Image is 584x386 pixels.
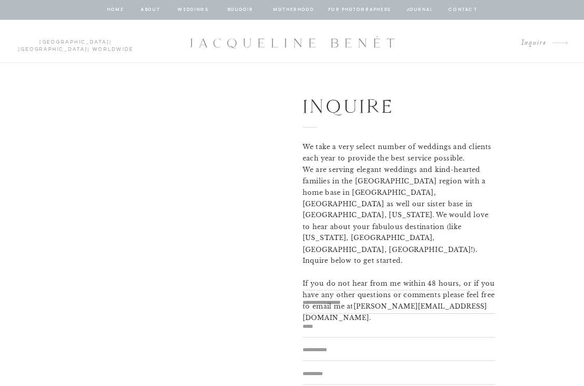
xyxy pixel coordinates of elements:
a: [GEOGRAPHIC_DATA] [39,39,110,44]
a: for photographers [328,5,391,14]
p: We take a very select number of weddings and clients each year to provide the best service possib... [303,141,495,276]
a: Weddings [176,5,210,14]
a: [GEOGRAPHIC_DATA] [18,47,88,52]
p: | | Worldwide [13,39,138,45]
a: home [106,5,125,14]
a: contact [447,5,479,14]
a: about [140,5,160,14]
h1: Inquire [303,91,463,119]
a: Motherhood [273,5,314,14]
a: BOUDOIR [226,5,254,14]
a: Inquire [513,36,546,49]
a: journal [404,5,434,14]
